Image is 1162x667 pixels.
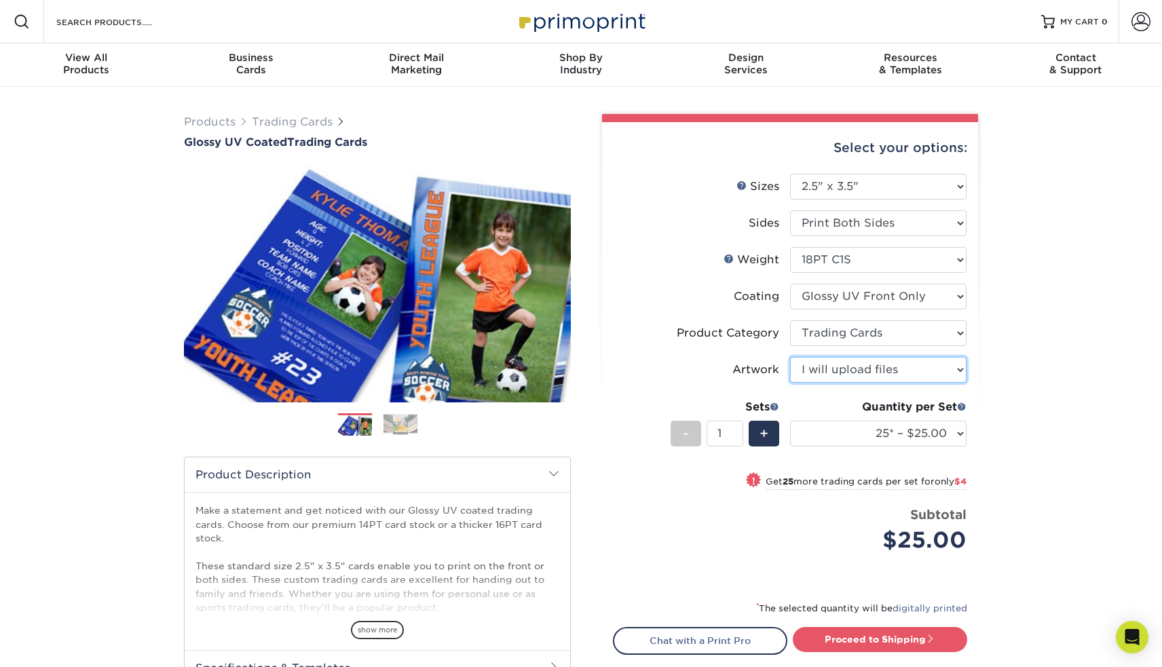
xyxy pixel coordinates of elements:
[935,476,967,487] span: only
[752,474,755,488] span: !
[783,476,793,487] strong: 25
[334,52,499,76] div: Marketing
[736,178,779,195] div: Sizes
[663,52,828,76] div: Services
[749,215,779,231] div: Sides
[793,627,967,651] a: Proceed to Shipping
[677,325,779,341] div: Product Category
[828,43,993,87] a: Resources& Templates
[3,626,115,662] iframe: Google Customer Reviews
[954,476,967,487] span: $4
[499,52,664,76] div: Industry
[1102,17,1108,26] span: 0
[513,7,649,36] img: Primoprint
[663,52,828,64] span: Design
[760,423,768,444] span: +
[334,43,499,87] a: Direct MailMarketing
[338,414,372,438] img: Trading Cards 01
[613,627,787,654] a: Chat with a Print Pro
[4,43,169,87] a: View AllProducts
[499,43,664,87] a: Shop ByIndustry
[184,136,571,149] h1: Trading Cards
[993,52,1158,64] span: Contact
[732,362,779,378] div: Artwork
[351,621,404,639] span: show more
[734,288,779,305] div: Coating
[185,457,570,492] h2: Product Description
[1116,621,1148,653] div: Open Intercom Messenger
[499,52,664,64] span: Shop By
[756,603,967,613] small: The selected quantity will be
[169,52,334,64] span: Business
[828,52,993,64] span: Resources
[724,252,779,268] div: Weight
[4,52,169,64] span: View All
[169,43,334,87] a: BusinessCards
[766,476,967,490] small: Get more trading cards per set for
[613,122,967,174] div: Select your options:
[184,115,236,128] a: Products
[55,14,187,30] input: SEARCH PRODUCTS.....
[828,52,993,76] div: & Templates
[4,52,169,76] div: Products
[169,52,334,76] div: Cards
[993,43,1158,87] a: Contact& Support
[663,43,828,87] a: DesignServices
[252,115,333,128] a: Trading Cards
[184,150,571,417] img: Glossy UV Coated 01
[893,603,967,613] a: digitally printed
[683,423,689,444] span: -
[184,136,287,149] span: Glossy UV Coated
[790,399,967,415] div: Quantity per Set
[184,136,571,149] a: Glossy UV CoatedTrading Cards
[671,399,779,415] div: Sets
[993,52,1158,76] div: & Support
[1060,16,1099,28] span: MY CART
[334,52,499,64] span: Direct Mail
[910,507,967,522] strong: Subtotal
[800,524,967,556] div: $25.00
[383,414,417,435] img: Trading Cards 02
